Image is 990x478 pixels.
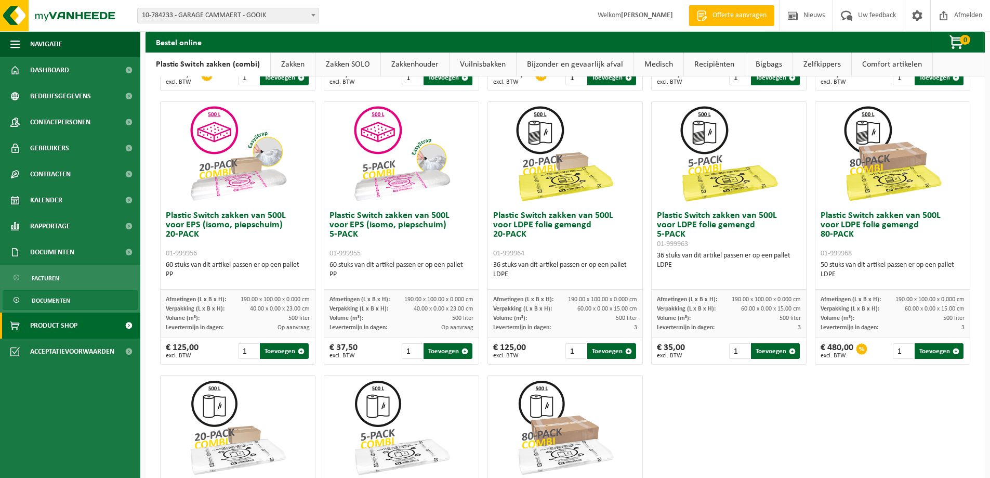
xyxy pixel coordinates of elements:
span: Verpakking (L x B x H): [329,306,388,312]
button: Toevoegen [751,70,800,85]
span: Contactpersonen [30,109,90,135]
span: 01-999963 [657,240,688,248]
input: 1 [893,343,914,359]
h2: Bestel online [146,32,212,52]
span: Verpakking (L x B x H): [657,306,716,312]
a: Comfort artikelen [852,53,932,76]
span: 40.00 x 0.00 x 23.00 cm [250,306,310,312]
div: LDPE [657,261,801,270]
input: 1 [729,343,750,359]
div: € 62,50 [821,70,849,85]
a: Zakken SOLO [315,53,380,76]
a: Medisch [634,53,683,76]
span: 01-999955 [329,250,361,257]
span: Rapportage [30,213,70,239]
button: Toevoegen [424,70,472,85]
input: 1 [238,343,259,359]
span: 500 liter [452,315,473,321]
div: LDPE [821,270,965,279]
span: Offerte aanvragen [710,10,769,21]
a: Vuilnisbakken [450,53,516,76]
h3: Plastic Switch zakken van 500L voor LDPE folie gemengd 20-PACK [493,211,637,258]
h3: Plastic Switch zakken van 500L voor EPS (isomo, piepschuim) 20-PACK [166,211,310,258]
a: Recipiënten [684,53,745,76]
span: 190.00 x 100.00 x 0.000 cm [241,296,310,303]
span: Afmetingen (L x B x H): [493,296,553,303]
span: Op aanvraag [441,325,473,331]
input: 1 [565,70,587,85]
a: Zelfkippers [793,53,851,76]
div: € 125,00 [493,343,526,359]
span: 3 [634,325,637,331]
a: Bigbags [745,53,793,76]
img: 01-999955 [350,102,454,206]
input: 1 [893,70,914,85]
input: 1 [402,70,423,85]
input: 1 [565,343,587,359]
button: Toevoegen [424,343,472,359]
span: excl. BTW [166,79,199,85]
span: 01-999968 [821,250,852,257]
button: Toevoegen [915,343,963,359]
div: € 240,00 [166,70,199,85]
input: 1 [402,343,423,359]
a: Offerte aanvragen [689,5,774,26]
span: Afmetingen (L x B x H): [821,296,881,303]
span: Documenten [32,291,70,311]
div: € 35,00 [657,343,685,359]
span: 01-999956 [166,250,197,257]
span: Op aanvraag [278,325,310,331]
span: excl. BTW [657,353,685,359]
span: 500 liter [288,315,310,321]
h3: Plastic Switch zakken van 500L voor EPS (isomo, piepschuim) 5-PACK [329,211,473,258]
button: Toevoegen [751,343,800,359]
h3: Plastic Switch zakken van 500L voor LDPE folie gemengd 80-PACK [821,211,965,258]
img: 01-999956 [186,102,290,206]
a: Zakkenhouder [381,53,449,76]
div: 36 stuks van dit artikel passen er op een pallet [657,251,801,270]
span: 190.00 x 100.00 x 0.000 cm [732,296,801,303]
span: 60.00 x 0.00 x 15.00 cm [741,306,801,312]
img: 01-999964 [513,102,617,206]
span: 0 [960,35,970,45]
span: Levertermijn in dagen: [821,325,878,331]
button: Toevoegen [260,70,309,85]
div: LDPE [493,270,637,279]
div: € 125,00 [166,343,199,359]
span: 3 [798,325,801,331]
a: Facturen [3,268,138,288]
span: excl. BTW [821,353,853,359]
span: 01-999964 [493,250,524,257]
span: Verpakking (L x B x H): [493,306,552,312]
div: € 210,00 [657,70,690,85]
span: Verpakking (L x B x H): [821,306,879,312]
span: Kalender [30,187,62,213]
span: excl. BTW [166,353,199,359]
span: Levertermijn in dagen: [493,325,551,331]
div: PP [166,270,310,279]
span: Volume (m³): [329,315,363,321]
span: 500 liter [616,315,637,321]
span: Afmetingen (L x B x H): [657,296,717,303]
input: 1 [238,70,259,85]
span: Volume (m³): [166,315,200,321]
img: 01-999968 [841,102,945,206]
span: Afmetingen (L x B x H): [166,296,226,303]
span: 500 liter [943,315,965,321]
span: Acceptatievoorwaarden [30,339,114,365]
span: Afmetingen (L x B x H): [329,296,390,303]
span: 190.00 x 100.00 x 0.000 cm [568,296,637,303]
button: Toevoegen [587,343,636,359]
span: Levertermijn in dagen: [166,325,223,331]
div: € 70,00 [329,70,358,85]
span: Navigatie [30,31,62,57]
div: 50 stuks van dit artikel passen er op een pallet [821,261,965,279]
span: 60.00 x 0.00 x 15.00 cm [905,306,965,312]
span: excl. BTW [821,79,849,85]
button: 0 [932,32,984,53]
span: Volume (m³): [493,315,527,321]
span: 500 liter [780,315,801,321]
span: Documenten [30,239,74,265]
h3: Plastic Switch zakken van 500L voor LDPE folie gemengd 5-PACK [657,211,801,249]
button: Toevoegen [260,343,309,359]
